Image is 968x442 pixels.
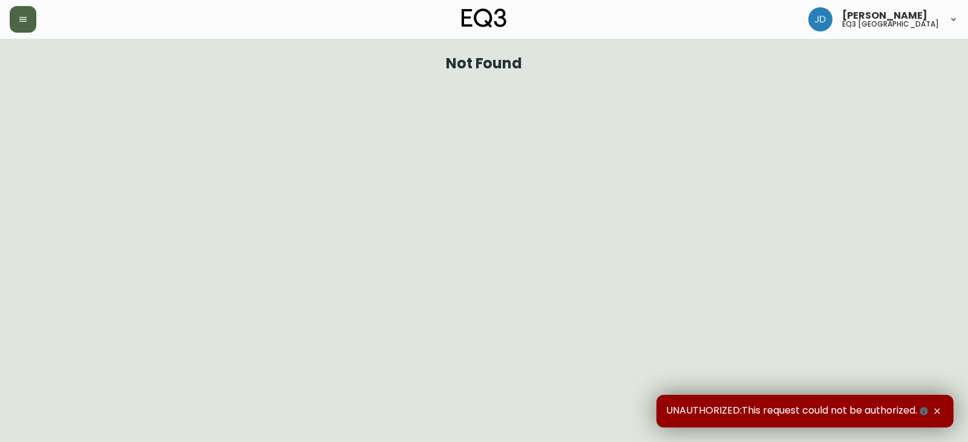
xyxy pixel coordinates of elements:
[842,11,927,21] span: [PERSON_NAME]
[808,7,832,31] img: 7c567ac048721f22e158fd313f7f0981
[842,21,939,28] h5: eq3 [GEOGRAPHIC_DATA]
[462,8,506,28] img: logo
[446,58,523,69] h1: Not Found
[666,405,930,418] span: UNAUTHORIZED:This request could not be authorized.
